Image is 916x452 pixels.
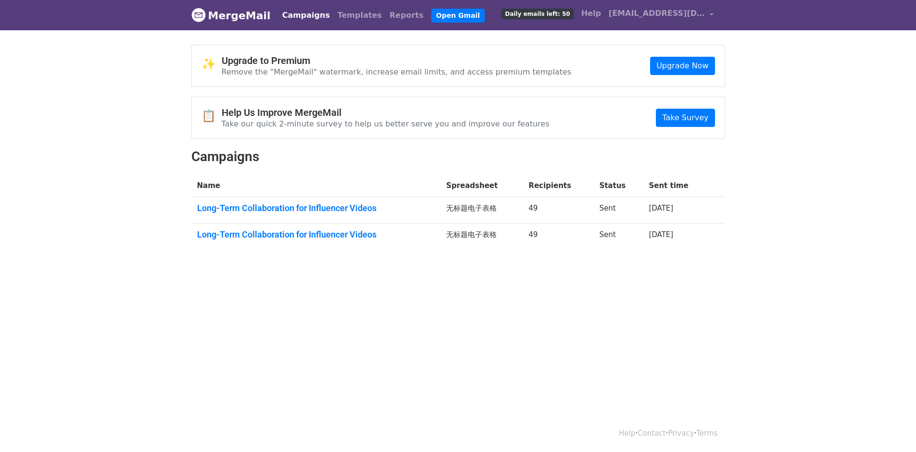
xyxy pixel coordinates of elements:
img: MergeMail logo [191,8,206,22]
p: Remove the "MergeMail" watermark, increase email limits, and access premium templates [222,67,572,77]
a: [DATE] [649,204,673,213]
a: Upgrade Now [650,57,715,75]
h2: Campaigns [191,149,725,165]
h4: Help Us Improve MergeMail [222,107,550,118]
td: Sent [593,197,643,224]
td: 49 [523,197,593,224]
th: Name [191,175,441,197]
th: Recipients [523,175,593,197]
a: Campaigns [278,6,334,25]
a: Daily emails left: 50 [498,4,577,23]
a: Privacy [668,429,694,438]
td: Sent [593,223,643,249]
td: 49 [523,223,593,249]
a: Long-Term Collaboration for Influencer Videos [197,203,435,213]
p: Take our quick 2-minute survey to help us better serve you and improve our features [222,119,550,129]
a: Templates [334,6,386,25]
a: [EMAIL_ADDRESS][DOMAIN_NAME] [605,4,717,26]
th: Status [593,175,643,197]
a: Long-Term Collaboration for Influencer Videos [197,229,435,240]
span: [EMAIL_ADDRESS][DOMAIN_NAME] [609,8,705,19]
a: Take Survey [656,109,715,127]
span: ✨ [201,57,222,71]
a: Help [577,4,605,23]
span: 📋 [201,109,222,123]
a: Open Gmail [431,9,485,23]
th: Sent time [643,175,710,197]
td: 无标题电子表格 [440,197,523,224]
a: Help [619,429,635,438]
a: MergeMail [191,5,271,25]
span: Daily emails left: 50 [502,9,573,19]
td: 无标题电子表格 [440,223,523,249]
h4: Upgrade to Premium [222,55,572,66]
a: [DATE] [649,230,673,239]
a: Reports [386,6,427,25]
a: Contact [638,429,665,438]
a: Terms [696,429,717,438]
th: Spreadsheet [440,175,523,197]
